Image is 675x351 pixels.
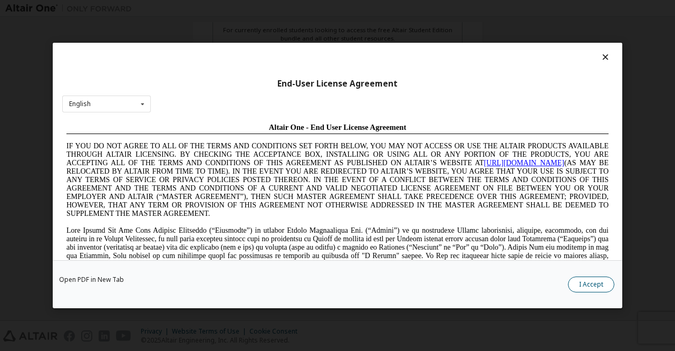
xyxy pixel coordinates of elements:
[207,4,344,13] span: Altair One - End User License Agreement
[62,79,613,89] div: End-User License Agreement
[69,101,91,107] div: English
[422,40,502,48] a: [URL][DOMAIN_NAME]
[4,108,546,183] span: Lore Ipsumd Sit Ame Cons Adipisc Elitseddo (“Eiusmodte”) in utlabor Etdolo Magnaaliqua Eni. (“Adm...
[568,277,614,292] button: I Accept
[59,277,124,283] a: Open PDF in New Tab
[4,23,546,99] span: IF YOU DO NOT AGREE TO ALL OF THE TERMS AND CONDITIONS SET FORTH BELOW, YOU MAY NOT ACCESS OR USE...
